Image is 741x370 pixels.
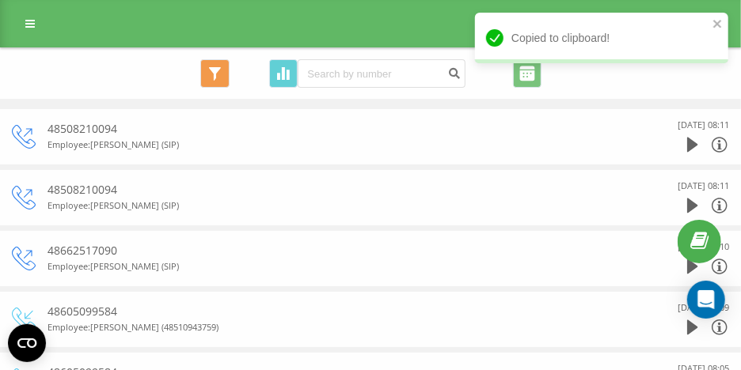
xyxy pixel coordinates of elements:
[47,304,626,319] div: 48605099584
[687,281,725,319] div: Open Intercom Messenger
[47,137,626,153] div: Employee : [PERSON_NAME] (SIP)
[298,59,465,88] input: Search by number
[47,319,626,335] div: Employee : [PERSON_NAME] (48510943759)
[47,259,626,274] div: Employee : [PERSON_NAME] (SIP)
[47,198,626,213] div: Employee : [PERSON_NAME] (SIP)
[712,17,724,32] button: close
[678,178,729,194] div: [DATE] 08:11
[678,117,729,133] div: [DATE] 08:11
[47,243,626,259] div: 48662517090
[47,182,626,198] div: 48508210094
[475,13,728,63] div: Copied to clipboard!
[678,300,729,315] div: [DATE] 08:09
[8,324,46,362] button: Open CMP widget
[47,121,626,137] div: 48508210094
